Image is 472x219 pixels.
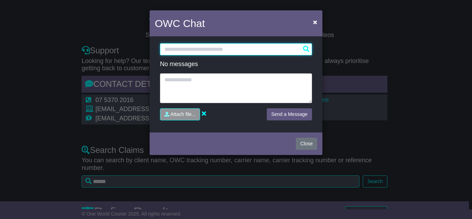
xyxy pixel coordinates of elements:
[310,15,321,29] button: Close
[296,138,317,150] button: Close
[155,16,205,31] h4: OWC Chat
[313,18,317,26] span: ×
[160,61,312,68] p: No messages
[267,108,312,120] button: Send a Message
